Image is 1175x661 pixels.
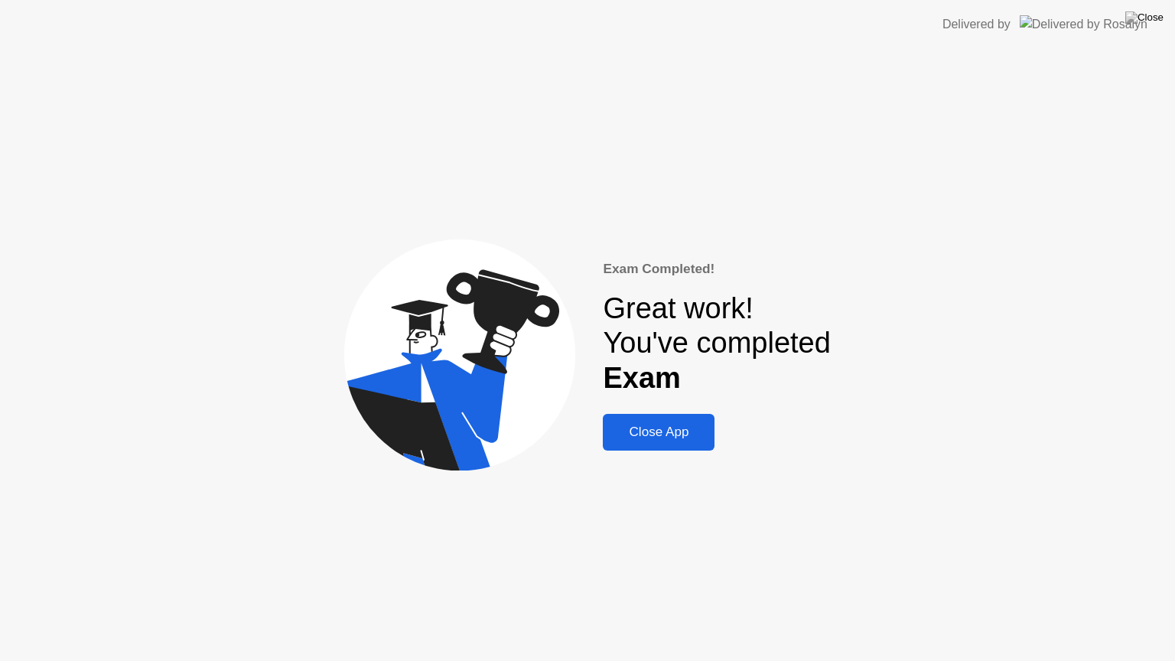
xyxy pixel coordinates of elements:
[603,414,714,451] button: Close App
[603,362,680,394] b: Exam
[603,259,830,279] div: Exam Completed!
[942,15,1011,34] div: Delivered by
[1020,15,1147,33] img: Delivered by Rosalyn
[603,291,830,396] div: Great work! You've completed
[607,425,710,440] div: Close App
[1125,11,1164,24] img: Close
